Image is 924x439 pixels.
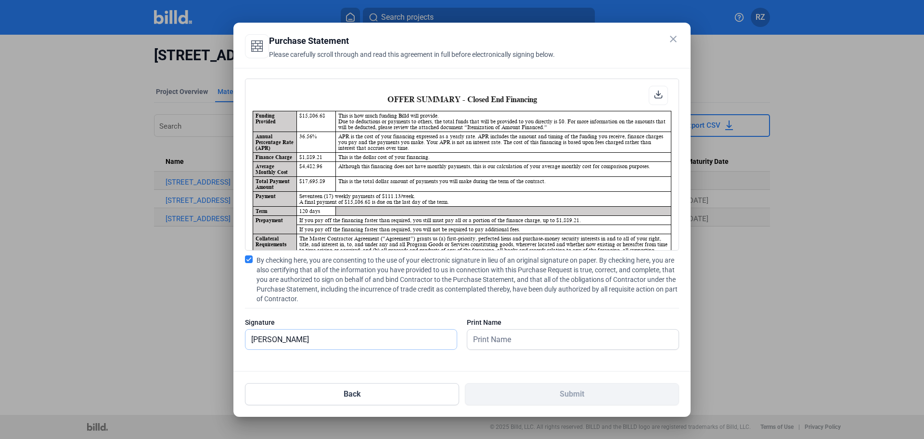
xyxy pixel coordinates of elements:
[296,161,335,176] td: $4,482.96
[296,225,671,234] td: If you pay off the financing faster than required, you will not be required to pay additional fees.
[667,33,679,45] mat-icon: close
[256,236,286,247] strong: Collateral Requirements
[256,208,267,214] strong: Term
[467,330,668,349] input: Print Name
[245,34,655,48] div: Purchase Statement
[256,178,290,190] strong: Total Payment Amount
[245,383,459,405] button: Back
[245,50,655,71] div: Please carefully scroll through and read this agreement in full before electronically signing below.
[296,176,335,191] td: $17,695.89
[296,234,671,266] td: The Master Contractor Agreement (“Agreement”) grants us (a) first-priority, perfected liens and p...
[296,132,335,152] td: 36.56%
[296,152,335,161] td: $1,889.21
[256,133,294,151] strong: Annual Percentage Rate (APR)
[335,132,671,152] td: APR is the cost of your financing expressed as a yearly rate. APR includes the amount and timing ...
[335,152,671,161] td: This is the dollar cost of your financing.
[335,161,671,176] td: Although this financing does not have monthly payments, this is our calculation of your average m...
[467,318,679,327] div: Print Name
[296,206,335,215] td: 120 days
[296,111,335,132] td: $15,806.68
[256,154,292,160] strong: Finance Charge
[256,163,288,175] strong: Average Monthly Cost
[256,193,276,199] strong: Payment
[335,176,671,191] td: This is the total dollar amount of payments you will make during the term of the contract.
[256,113,276,124] strong: Funding Provided
[465,383,679,405] button: Submit
[256,217,283,223] strong: Prepayment
[335,111,671,132] td: This is how much funding Billd will provide. Due to deductions or payments to others, the total f...
[245,318,457,327] div: Signature
[245,330,457,349] input: Signature
[253,95,671,104] h2: OFFER SUMMARY - Closed End Financing
[296,191,671,206] td: seventeen (17) weekly payments of $111.13/week. A final payment of $15,806.68 is due on the last ...
[296,215,671,225] td: If you pay off the financing faster than required, you still must pay all or a portion of the fin...
[257,255,679,304] span: By checking here, you are consenting to the use of your electronic signature in lieu of an origin...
